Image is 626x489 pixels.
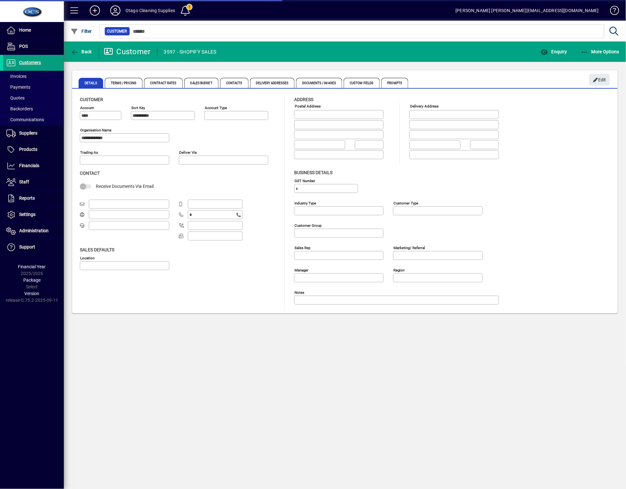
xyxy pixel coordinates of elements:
[294,201,316,205] mat-label: Industry type
[144,78,182,88] span: Contract Rates
[3,125,64,141] a: Suppliers
[80,128,111,132] mat-label: Organisation name
[296,78,342,88] span: Documents / Images
[69,26,94,37] button: Filter
[64,46,99,57] app-page-header-button: Back
[205,106,227,110] mat-label: Account Type
[131,106,145,110] mat-label: Sort key
[80,171,100,176] span: Contact
[25,291,40,296] span: Version
[393,201,418,205] mat-label: Customer type
[3,39,64,55] a: POS
[581,49,620,54] span: More Options
[294,290,304,294] mat-label: Notes
[344,78,379,88] span: Custom Fields
[19,244,35,249] span: Support
[294,245,310,250] mat-label: Sales rep
[294,268,309,272] mat-label: Manager
[105,78,143,88] span: Terms / Pricing
[539,46,569,57] button: Enquiry
[6,106,33,111] span: Backorders
[3,142,64,158] a: Products
[381,78,408,88] span: Prompts
[23,278,41,283] span: Package
[179,150,197,155] mat-label: Deliver via
[6,74,27,79] span: Invoices
[80,256,95,260] mat-label: Location
[19,163,39,168] span: Financials
[589,74,610,85] button: Edit
[3,93,64,103] a: Quotes
[3,71,64,82] a: Invoices
[6,117,44,122] span: Communications
[19,212,35,217] span: Settings
[540,49,567,54] span: Enquiry
[18,264,46,269] span: Financial Year
[85,5,105,16] button: Add
[294,178,315,183] mat-label: GST Number
[250,78,295,88] span: Delivery Addresses
[3,190,64,206] a: Reports
[164,47,217,57] div: 3597 - SHOPIFY SALES
[107,28,127,34] span: Customer
[3,174,64,190] a: Staff
[294,223,322,227] mat-label: Customer group
[3,223,64,239] a: Administration
[19,130,37,136] span: Suppliers
[3,158,64,174] a: Financials
[3,82,64,93] a: Payments
[455,5,599,16] div: [PERSON_NAME] [PERSON_NAME][EMAIL_ADDRESS][DOMAIN_NAME]
[104,47,151,57] div: Customer
[220,78,248,88] span: Contacts
[19,179,29,184] span: Staff
[105,5,126,16] button: Profile
[184,78,218,88] span: Sales Budget
[19,44,28,49] span: POS
[6,85,30,90] span: Payments
[80,106,94,110] mat-label: Account
[80,150,98,155] mat-label: Trading as
[294,97,313,102] span: Address
[6,95,25,100] span: Quotes
[294,170,332,175] span: Business details
[3,239,64,255] a: Support
[393,245,425,250] mat-label: Marketing/ Referral
[80,97,103,102] span: Customer
[71,29,92,34] span: Filter
[3,103,64,114] a: Backorders
[19,147,37,152] span: Products
[69,46,94,57] button: Back
[593,75,607,85] span: Edit
[3,22,64,38] a: Home
[605,1,618,22] a: Knowledge Base
[579,46,621,57] button: More Options
[3,207,64,223] a: Settings
[3,114,64,125] a: Communications
[126,5,175,16] div: Otago Cleaning Supplies
[393,268,405,272] mat-label: Region
[80,247,114,252] span: Sales defaults
[79,78,103,88] span: Details
[96,184,154,189] span: Receive Documents Via Email
[19,196,35,201] span: Reports
[19,60,41,65] span: Customers
[19,27,31,33] span: Home
[71,49,92,54] span: Back
[19,228,49,233] span: Administration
